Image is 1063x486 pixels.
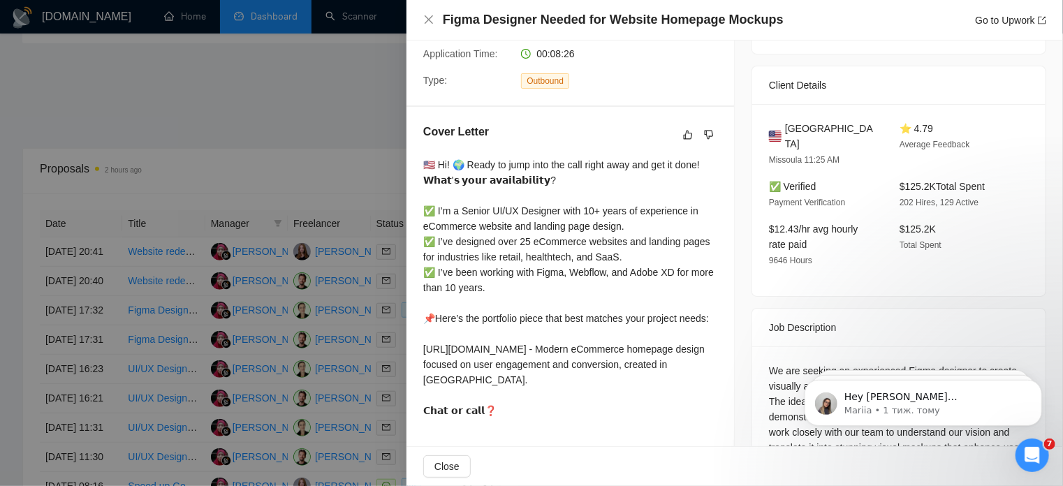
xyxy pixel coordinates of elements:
span: clock-circle [521,49,531,59]
img: 🇺🇸 [769,128,782,144]
span: Outbound [521,73,569,89]
div: Client Details [769,66,1029,104]
button: like [680,126,696,143]
span: Payment Verification [769,198,845,207]
span: export [1038,16,1046,24]
button: Close [423,455,471,478]
button: dislike [701,126,717,143]
span: like [683,129,693,140]
span: ✅ Verified [769,181,816,192]
iframe: Intercom notifications повідомлення [784,351,1063,448]
span: [GEOGRAPHIC_DATA] [785,121,877,152]
div: 🇺🇸 Hi! 🌍 Ready to jump into the call right away and get it done! 𝗪𝗵𝗮𝘁'𝘀 𝘆𝗼𝘂𝗿 𝗮𝘃𝗮𝗶𝗹𝗮𝗯𝗶𝗹𝗶𝘁𝘆? ✅ I’m ... [423,157,717,418]
span: 9646 Hours [769,256,812,265]
span: $12.43/hr avg hourly rate paid [769,223,858,250]
span: dislike [704,129,714,140]
span: ⭐ 4.79 [900,123,933,134]
span: Application Time: [423,48,498,59]
span: 00:08:26 [536,48,575,59]
p: Message from Mariia, sent 1 тиж. тому [61,54,241,66]
span: Type: [423,75,447,86]
span: $125.2K [900,223,936,235]
span: 7 [1044,439,1055,450]
h4: Figma Designer Needed for Website Homepage Mockups [443,11,784,29]
span: 202 Hires, 129 Active [900,198,978,207]
button: Close [423,14,434,26]
span: Hey [PERSON_NAME][EMAIL_ADDRESS][DOMAIN_NAME], Looks like your Upwork agency [PERSON_NAME] Design... [61,40,241,260]
span: Average Feedback [900,140,970,149]
span: close [423,14,434,25]
iframe: Intercom live chat [1016,439,1049,472]
div: Job Description [769,309,1029,346]
span: Total Spent [900,240,941,250]
span: Close [434,459,460,474]
h5: Cover Letter [423,124,489,140]
span: Missoula 11:25 AM [769,155,840,165]
span: $125.2K Total Spent [900,181,985,192]
a: Go to Upworkexport [975,15,1046,26]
